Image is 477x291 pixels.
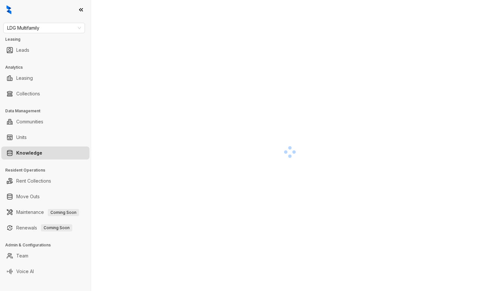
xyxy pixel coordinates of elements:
a: Collections [16,87,40,100]
a: Knowledge [16,146,42,159]
a: Units [16,131,27,144]
a: Leads [16,44,29,57]
a: Communities [16,115,43,128]
a: Team [16,249,28,262]
li: Leasing [1,72,89,85]
a: Move Outs [16,190,40,203]
a: Voice AI [16,265,34,278]
li: Move Outs [1,190,89,203]
a: RenewalsComing Soon [16,221,72,234]
li: Renewals [1,221,89,234]
li: Team [1,249,89,262]
li: Units [1,131,89,144]
li: Collections [1,87,89,100]
li: Knowledge [1,146,89,159]
li: Communities [1,115,89,128]
span: Coming Soon [48,209,79,216]
img: logo [7,5,11,14]
li: Voice AI [1,265,89,278]
h3: Leasing [5,36,91,42]
li: Rent Collections [1,174,89,187]
a: Rent Collections [16,174,51,187]
h3: Data Management [5,108,91,114]
li: Maintenance [1,206,89,219]
span: Coming Soon [41,224,72,231]
h3: Admin & Configurations [5,242,91,248]
li: Leads [1,44,89,57]
span: LDG Multifamily [7,23,81,33]
h3: Resident Operations [5,167,91,173]
h3: Analytics [5,64,91,70]
a: Leasing [16,72,33,85]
